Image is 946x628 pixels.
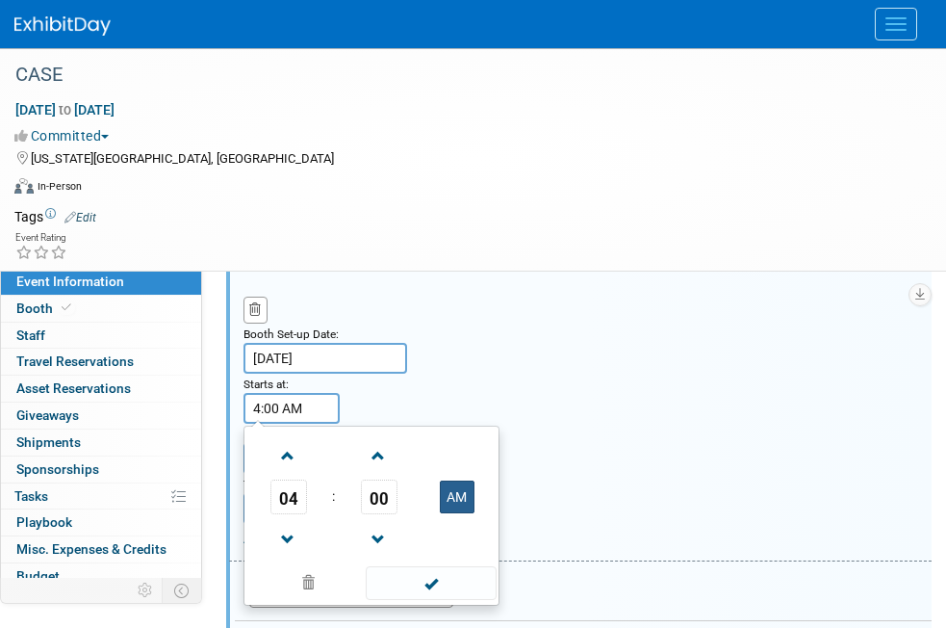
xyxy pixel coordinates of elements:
span: Travel Reservations [16,353,134,369]
span: Pick Hour [270,480,307,514]
span: Playbook [16,514,72,530]
small: Starts at: [243,378,289,391]
a: Misc. Expenses & Credits [1,536,201,563]
a: Decrement Hour [270,514,307,563]
img: Format-Inperson.png [14,178,34,194]
span: Tasks [14,488,48,504]
span: Shipments [16,434,81,450]
td: Toggle Event Tabs [163,578,202,603]
a: Decrement Minute [361,514,397,563]
a: Budget [1,563,201,589]
button: Committed [14,126,116,145]
button: Menu [875,8,917,40]
a: Tasks [1,484,201,510]
div: In-Person [37,179,82,194]
div: CASE [9,58,908,92]
span: Sponsorships [16,461,99,477]
a: Staff [1,323,201,349]
input: Start Time [243,393,340,424]
a: Increment Minute [361,431,397,480]
a: Done [365,571,498,598]
span: [US_STATE][GEOGRAPHIC_DATA], [GEOGRAPHIC_DATA] [31,151,334,166]
a: Giveaways [1,403,201,429]
span: Giveaways [16,407,79,423]
span: Misc. Expenses & Credits [16,541,166,557]
img: ExhibitDay [14,16,111,36]
td: Personalize Event Tab Strip [129,578,163,603]
span: Booth [16,301,75,316]
div: Event Format [14,175,922,204]
a: Edit [64,211,96,224]
button: AM [440,481,474,513]
a: Asset Reservations [1,376,201,402]
span: Staff [16,327,45,343]
input: Date [243,343,407,374]
span: Event Information [16,274,124,289]
a: Booth [1,296,201,322]
span: Asset Reservations [16,380,131,396]
span: Budget [16,568,60,584]
a: Clear selection [248,570,368,597]
a: Sponsorships [1,457,201,483]
a: Playbook [1,510,201,536]
span: Pick Minute [361,480,397,514]
span: [DATE] [DATE] [14,101,115,118]
a: Increment Hour [270,431,307,480]
i: Booth reservation complete [62,302,71,313]
small: Booth Set-up Date: [243,327,339,341]
td: Tags [14,207,96,226]
span: to [56,102,74,118]
a: Shipments [1,430,201,456]
div: Event Rating [15,233,67,243]
a: Travel Reservations [1,349,201,375]
td: : [328,480,339,514]
a: Event Information [1,269,201,295]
